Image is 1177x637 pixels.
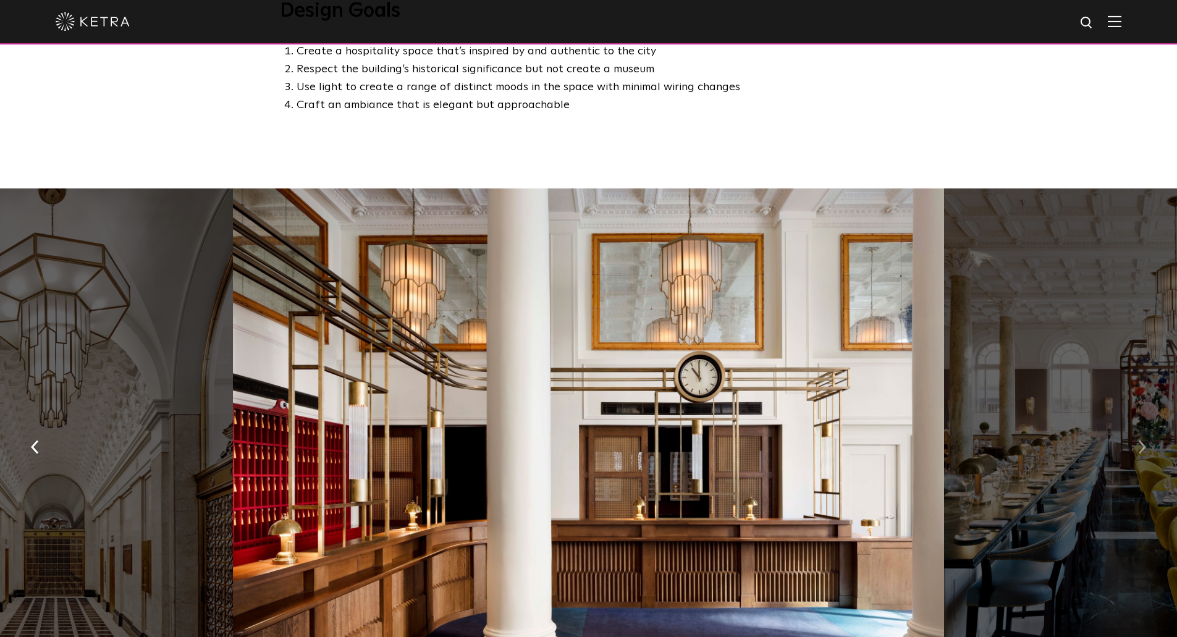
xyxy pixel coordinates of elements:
[297,43,898,61] li: Create a hospitality space that’s inspired by and authentic to the city
[1079,15,1095,31] img: search icon
[31,440,39,453] img: arrow-left-black.svg
[297,61,898,78] li: Respect the building’s historical significance but not create a museum
[1108,15,1121,27] img: Hamburger%20Nav.svg
[56,12,130,31] img: ketra-logo-2019-white
[297,78,898,96] li: Use light to create a range of distinct moods in the space with minimal wiring changes
[1138,440,1146,453] img: arrow-right-black.svg
[297,96,898,114] li: Craft an ambiance that is elegant but approachable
